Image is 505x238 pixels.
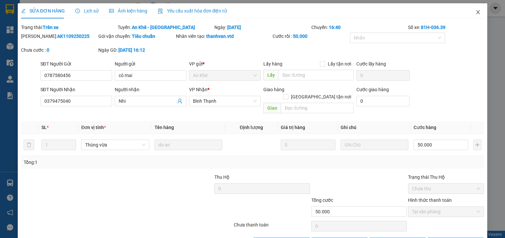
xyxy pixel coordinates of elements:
div: Nhân viên tạo: [176,33,271,40]
div: Trạng thái: [20,24,117,31]
span: Bình Thạnh [193,96,257,106]
span: Đơn vị tính [81,125,106,130]
span: Lấy tận nơi [325,60,354,67]
button: plus [473,140,481,150]
div: Người nhận [115,86,186,93]
b: Trên xe [43,25,59,30]
div: Chưa thanh toán [233,221,310,233]
div: Chưa cước : [21,46,97,54]
input: Cước giao hàng [356,96,410,106]
div: Chuyến: [311,24,407,31]
div: SĐT Người Gửi [40,60,112,67]
span: Giá trị hàng [281,125,305,130]
b: [DATE] [227,25,241,30]
input: Dọc đường [278,70,354,80]
div: Tổng: 1 [24,159,195,166]
b: thanhvan.vtd [206,34,234,39]
span: Ảnh kiện hàng [109,8,147,13]
th: Ghi chú [338,121,411,134]
span: VP Nhận [189,87,207,92]
span: close [475,10,481,15]
button: Close [469,3,487,22]
b: [DATE] 16:12 [118,47,145,53]
span: SL [41,125,47,130]
span: user-add [177,98,182,104]
span: An Khê [193,70,257,80]
div: Người gửi [115,60,186,67]
div: VP gửi [189,60,261,67]
input: Dọc đường [281,103,354,113]
input: 0 [281,140,335,150]
span: Tại văn phòng [412,207,480,217]
b: AK1109250225 [57,34,89,39]
span: Yêu cầu xuất hóa đơn điện tử [158,8,227,13]
div: Ngày: [214,24,310,31]
span: clock-circle [75,9,80,13]
label: Hình thức thanh toán [408,198,452,203]
b: Tiêu chuẩn [132,34,155,39]
span: picture [109,9,114,13]
span: Giao hàng [263,87,284,92]
div: Tuyến: [117,24,214,31]
span: Lấy hàng [263,61,282,66]
span: Thu Hộ [214,174,229,180]
span: Giao [263,103,281,113]
label: Cước lấy hàng [356,61,386,66]
div: SĐT Người Nhận [40,86,112,93]
input: Ghi Chú [341,140,408,150]
div: [PERSON_NAME]: [21,33,97,40]
div: Số xe: [407,24,485,31]
span: Tên hàng [155,125,174,130]
span: edit [21,9,26,13]
img: icon [158,9,163,14]
span: Chưa thu [412,184,480,194]
span: Thùng vừa [85,140,145,150]
div: Ngày GD: [98,46,174,54]
span: SỬA ĐƠN HÀNG [21,8,65,13]
button: delete [24,140,34,150]
span: Cước hàng [414,125,436,130]
b: An Khê - [GEOGRAPHIC_DATA] [132,25,195,30]
span: [GEOGRAPHIC_DATA] tận nơi [288,93,354,100]
div: Trạng thái Thu Hộ [408,173,484,181]
div: Cước rồi : [273,33,349,40]
div: Gói vận chuyển: [98,33,174,40]
b: 50.000 [293,34,307,39]
b: 81H-036.39 [421,25,445,30]
span: Lịch sử [75,8,99,13]
span: Lấy [263,70,278,80]
span: Định lượng [240,125,263,130]
b: 0 [47,47,49,53]
b: 16:40 [329,25,341,30]
input: VD: Bàn, Ghế [155,140,222,150]
input: Cước lấy hàng [356,70,410,81]
label: Cước giao hàng [356,87,389,92]
span: Tổng cước [311,198,333,203]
